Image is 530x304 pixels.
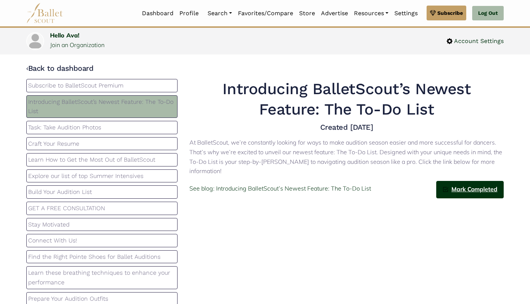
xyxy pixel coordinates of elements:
[427,6,466,20] a: Subscribe
[296,6,318,21] a: Store
[27,33,43,49] img: profile picture
[28,294,176,304] p: Prepare Your Audition Outfits
[28,123,176,132] p: Task: Take Audition Photos
[50,41,105,49] a: Join an Organization
[28,139,176,149] p: Craft Your Resume
[189,79,504,119] h1: Introducing BalletScout’s Newest Feature: The To-Do List
[453,36,504,46] span: Account Settings
[26,63,28,73] code: ‹
[189,184,371,194] a: See blog: Introducing BalletScout’s Newest Feature: The To-Do List
[205,6,235,21] a: Search
[437,9,463,17] span: Subscribe
[447,36,504,46] a: Account Settings
[235,6,296,21] a: Favorites/Compare
[28,171,176,181] p: Explore our list of top Summer Intensives
[318,6,351,21] a: Advertise
[26,64,93,73] a: ‹Back to dashboard
[351,6,391,21] a: Resources
[28,187,176,197] p: Build Your Audition List
[50,32,79,39] a: Hello Ava!
[28,204,176,213] p: GET A FREE CONSULTATION
[28,252,176,262] p: Find the Right Pointe Shoes for Ballet Auditions
[28,268,176,287] p: Learn these breathing techniques to enhance your performance
[28,81,176,90] p: Subscribe to BalletScout Premium
[176,6,202,21] a: Profile
[430,9,436,17] img: gem.svg
[189,122,504,132] h4: Created [DATE]
[28,236,176,245] p: Connect With Us!
[28,220,176,229] p: Stay Motivated
[189,138,504,176] p: At BalletScout, we’re constantly looking for ways to make audition season easier and more success...
[448,185,497,194] span: Mark Completed
[28,97,176,116] p: Introducing BalletScout’s Newest Feature: The To-Do List
[28,155,176,165] p: Learn How to Get the Most Out of BalletScout
[472,6,504,21] a: Log Out
[139,6,176,21] a: Dashboard
[391,6,421,21] a: Settings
